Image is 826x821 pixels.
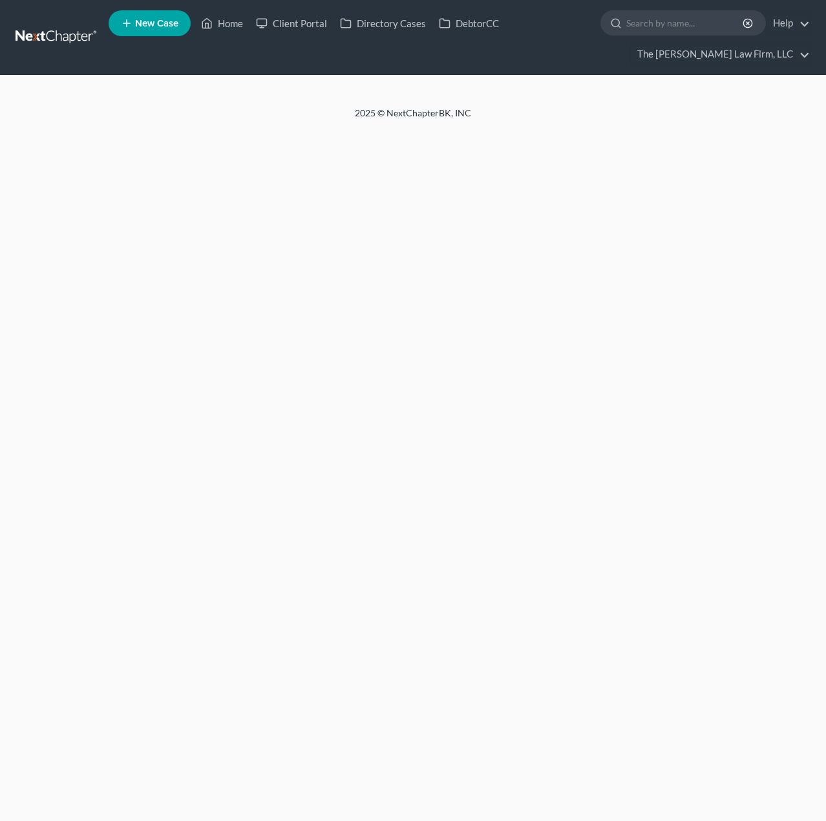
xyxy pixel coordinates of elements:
a: Directory Cases [334,12,432,35]
a: Home [195,12,249,35]
a: Help [767,12,810,35]
span: New Case [135,19,178,28]
a: The [PERSON_NAME] Law Firm, LLC [631,43,810,66]
a: DebtorCC [432,12,505,35]
a: Client Portal [249,12,334,35]
input: Search by name... [626,11,745,35]
div: 2025 © NextChapterBK, INC [45,107,781,130]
